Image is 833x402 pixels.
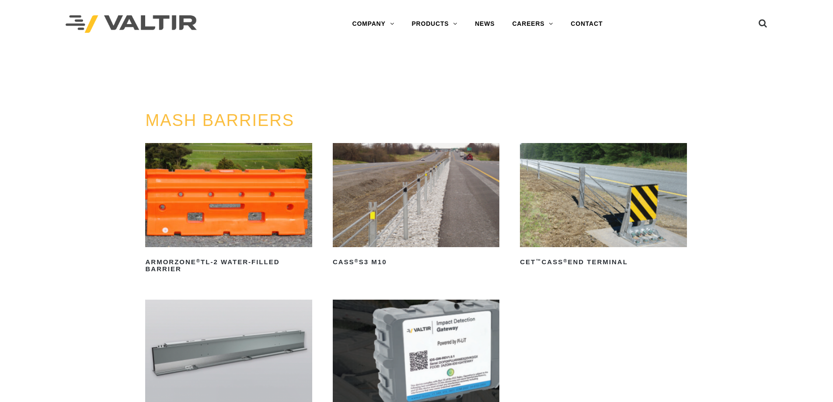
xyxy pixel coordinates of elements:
[520,143,687,269] a: CET™CASS®End Terminal
[536,258,541,263] sup: ™
[520,255,687,269] h2: CET CASS End Terminal
[563,258,568,263] sup: ®
[562,15,611,33] a: CONTACT
[333,255,499,269] h2: CASS S3 M10
[145,255,312,276] h2: ArmorZone TL-2 Water-Filled Barrier
[343,15,403,33] a: COMPANY
[355,258,359,263] sup: ®
[403,15,466,33] a: PRODUCTS
[145,111,294,129] a: MASH BARRIERS
[145,143,312,276] a: ArmorZone®TL-2 Water-Filled Barrier
[333,143,499,269] a: CASS®S3 M10
[196,258,201,263] sup: ®
[503,15,562,33] a: CAREERS
[466,15,503,33] a: NEWS
[66,15,197,33] img: Valtir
